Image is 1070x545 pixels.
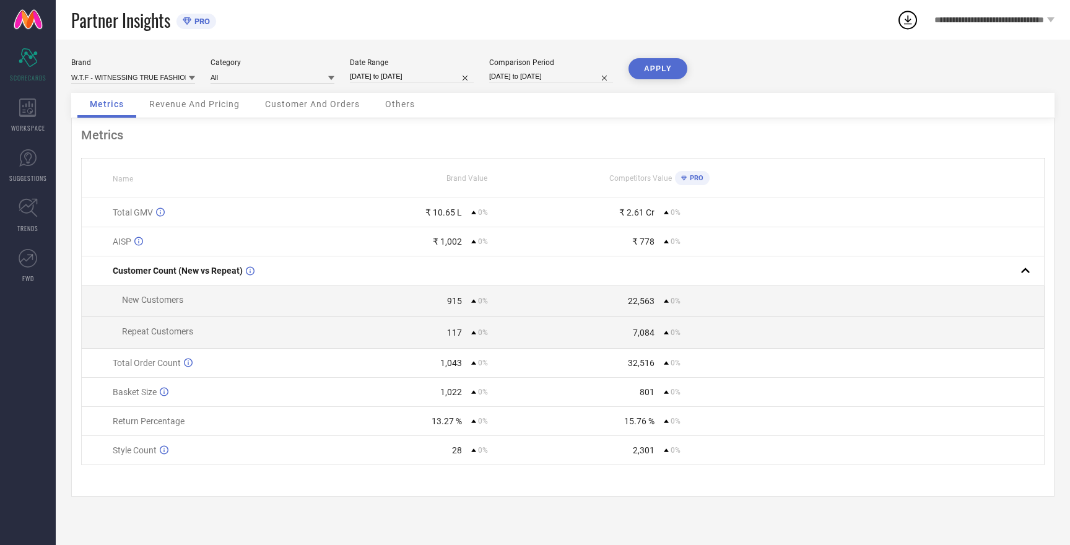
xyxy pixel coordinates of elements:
[478,417,488,425] span: 0%
[671,359,681,367] span: 0%
[671,388,681,396] span: 0%
[71,7,170,33] span: Partner Insights
[897,9,919,31] div: Open download list
[385,99,415,109] span: Others
[440,358,462,368] div: 1,043
[446,174,487,183] span: Brand Value
[632,237,655,246] div: ₹ 778
[350,70,474,83] input: Select date range
[624,416,655,426] div: 15.76 %
[191,17,210,26] span: PRO
[71,58,195,67] div: Brand
[687,174,703,182] span: PRO
[671,446,681,455] span: 0%
[265,99,360,109] span: Customer And Orders
[10,73,46,82] span: SCORECARDS
[628,358,655,368] div: 32,516
[640,387,655,397] div: 801
[619,207,655,217] div: ₹ 2.61 Cr
[122,295,183,305] span: New Customers
[478,237,488,246] span: 0%
[425,207,462,217] div: ₹ 10.65 L
[113,416,185,426] span: Return Percentage
[432,416,462,426] div: 13.27 %
[9,173,47,183] span: SUGGESTIONS
[17,224,38,233] span: TRENDS
[350,58,474,67] div: Date Range
[671,328,681,337] span: 0%
[671,297,681,305] span: 0%
[478,297,488,305] span: 0%
[113,445,157,455] span: Style Count
[122,326,193,336] span: Repeat Customers
[452,445,462,455] div: 28
[81,128,1045,142] div: Metrics
[113,358,181,368] span: Total Order Count
[478,446,488,455] span: 0%
[11,123,45,133] span: WORKSPACE
[113,387,157,397] span: Basket Size
[113,266,243,276] span: Customer Count (New vs Repeat)
[90,99,124,109] span: Metrics
[22,274,34,283] span: FWD
[629,58,687,79] button: APPLY
[671,237,681,246] span: 0%
[211,58,334,67] div: Category
[440,387,462,397] div: 1,022
[633,445,655,455] div: 2,301
[478,359,488,367] span: 0%
[478,388,488,396] span: 0%
[671,417,681,425] span: 0%
[628,296,655,306] div: 22,563
[113,207,153,217] span: Total GMV
[633,328,655,338] div: 7,084
[489,70,613,83] input: Select comparison period
[489,58,613,67] div: Comparison Period
[113,237,131,246] span: AISP
[149,99,240,109] span: Revenue And Pricing
[609,174,672,183] span: Competitors Value
[478,208,488,217] span: 0%
[113,175,133,183] span: Name
[447,328,462,338] div: 117
[447,296,462,306] div: 915
[478,328,488,337] span: 0%
[433,237,462,246] div: ₹ 1,002
[671,208,681,217] span: 0%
